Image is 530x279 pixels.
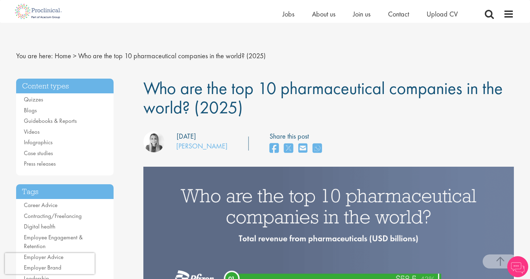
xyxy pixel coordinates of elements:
a: share on facebook [270,141,279,156]
a: Contracting/Freelancing [24,212,82,220]
span: You are here: [16,51,53,60]
img: Chatbot [507,256,528,277]
a: About us [312,9,335,19]
a: Case studies [24,149,53,157]
a: Press releases [24,160,56,167]
a: Career Advice [24,201,57,209]
span: Who are the top 10 pharmaceutical companies in the world? (2025) [143,77,503,119]
h3: Content types [16,79,114,94]
a: Upload CV [427,9,458,19]
a: breadcrumb link [55,51,71,60]
a: Employee Engagement & Retention [24,233,83,250]
img: Hannah Burke [143,131,164,152]
a: Blogs [24,106,37,114]
a: Join us [353,9,371,19]
a: Quizzes [24,95,43,103]
span: > [73,51,76,60]
a: Videos [24,128,40,135]
a: Jobs [283,9,294,19]
a: Digital health [24,222,55,230]
a: Guidebooks & Reports [24,117,77,125]
a: share on twitter [284,141,293,156]
h3: Tags [16,184,114,199]
iframe: reCAPTCHA [5,253,95,274]
a: share on email [298,141,307,156]
a: share on whats app [313,141,322,156]
label: Share this post [270,131,325,141]
a: Infographics [24,138,53,146]
a: [PERSON_NAME] [176,141,227,151]
span: Who are the top 10 pharmaceutical companies in the world? (2025) [78,51,266,60]
div: [DATE] [177,131,196,141]
a: Contact [388,9,409,19]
